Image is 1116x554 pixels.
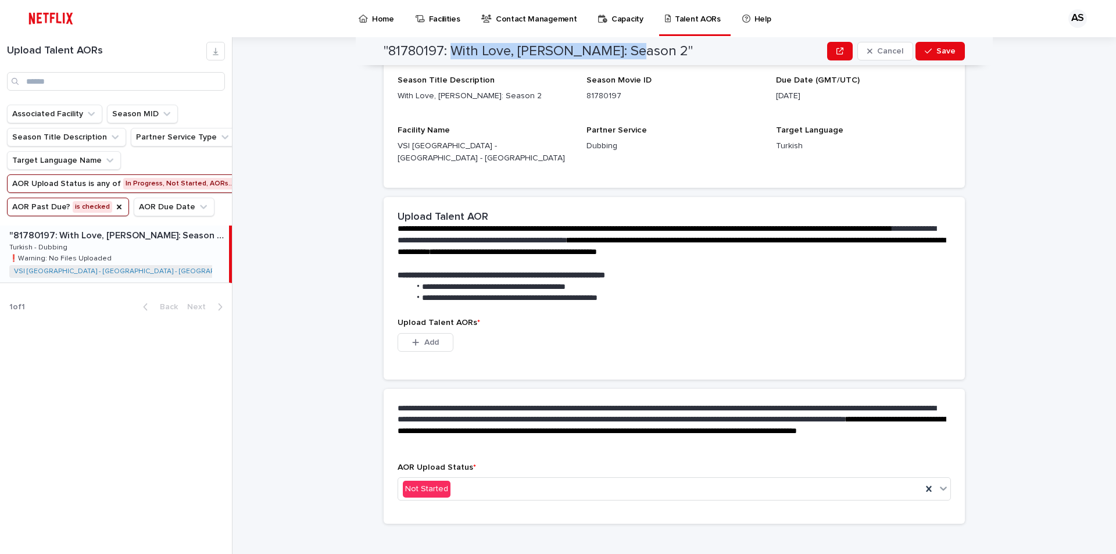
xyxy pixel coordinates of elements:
p: ❗️Warning: No Files Uploaded [9,252,114,263]
img: ifQbXi3ZQGMSEF7WDB7W [23,7,78,30]
button: Season MID [107,105,178,123]
span: Partner Service [586,126,647,134]
p: "81780197: With Love, [PERSON_NAME]: Season 2" [9,228,227,241]
h1: Upload Talent AORs [7,45,206,58]
p: [DATE] [776,90,951,102]
button: Add [398,333,453,352]
a: VSI [GEOGRAPHIC_DATA] - [GEOGRAPHIC_DATA] - [GEOGRAPHIC_DATA] [14,267,249,276]
button: Target Language Name [7,151,121,170]
span: Target Language [776,126,843,134]
button: Save [915,42,965,60]
button: Cancel [857,42,913,60]
p: 81780197 [586,90,761,102]
span: Cancel [877,47,903,55]
h2: Upload Talent AOR [398,211,488,224]
h2: "81780197: With Love, [PERSON_NAME]: Season 2" [384,43,693,60]
button: Next [183,302,232,312]
button: Season Title Description [7,128,126,146]
p: VSI [GEOGRAPHIC_DATA] - [GEOGRAPHIC_DATA] - [GEOGRAPHIC_DATA] [398,140,573,165]
button: Partner Service Type [131,128,236,146]
span: AOR Upload Status [398,463,476,471]
button: Associated Facility [7,105,102,123]
button: Back [134,302,183,312]
span: Due Date (GMT/UTC) [776,76,860,84]
span: Season Title Description [398,76,495,84]
span: Save [936,47,956,55]
p: Dubbing [586,140,761,152]
span: Next [187,303,213,311]
span: Upload Talent AORs [398,319,480,327]
span: Season Movie ID [586,76,652,84]
button: AOR Due Date [134,198,214,216]
div: AS [1068,9,1087,28]
button: AOR Upload Status [7,174,253,193]
p: Turkish [776,140,951,152]
p: Turkish - Dubbing [9,241,70,252]
span: Facility Name [398,126,450,134]
p: With Love, [PERSON_NAME]: Season 2 [398,90,573,102]
div: Not Started [403,481,450,498]
button: AOR Past Due? [7,198,129,216]
span: Back [153,303,178,311]
input: Search [7,72,225,91]
span: Add [424,338,439,346]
